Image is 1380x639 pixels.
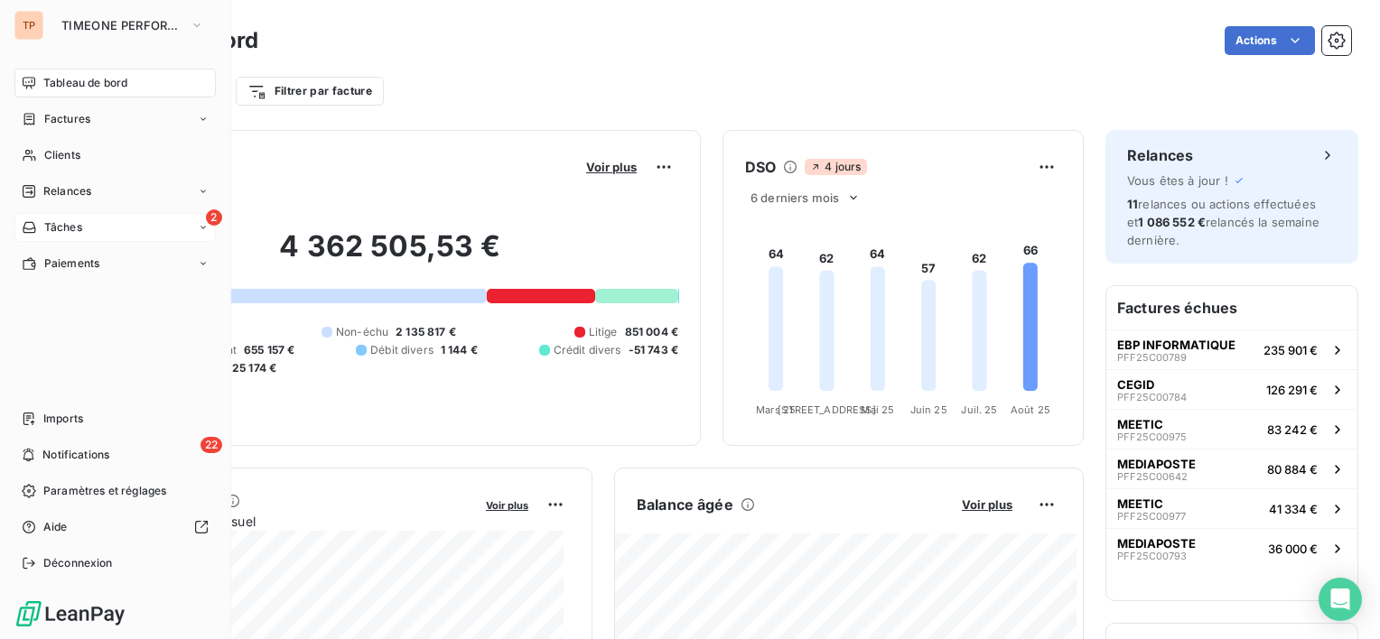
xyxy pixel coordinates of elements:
span: Imports [43,411,83,427]
a: Imports [14,404,216,433]
span: Non-échu [336,324,388,340]
tspan: Août 25 [1011,403,1050,416]
span: Paiements [44,255,99,272]
img: Logo LeanPay [14,599,126,628]
span: 2 135 817 € [396,324,456,340]
a: Aide [14,513,216,542]
span: PFF25C00975 [1117,431,1187,442]
button: MEETICPFF25C0097583 242 € [1106,409,1357,449]
span: Clients [44,147,80,163]
h6: Relances [1127,144,1193,166]
span: PFF25C00793 [1117,551,1187,561]
span: Notifications [42,447,109,463]
span: Voir plus [486,499,528,512]
span: Vous êtes à jour ! [1127,173,1228,188]
tspan: [STREET_ADDRESS] [778,403,875,416]
a: 2Tâches [14,213,216,242]
h6: DSO [745,156,776,178]
span: Relances [43,183,91,199]
a: Relances [14,177,216,206]
button: CEGIDPFF25C00784126 291 € [1106,369,1357,409]
div: TP [14,11,43,40]
span: Chiffre d'affaires mensuel [102,512,473,531]
tspan: Mai 25 [861,403,894,416]
span: Voir plus [586,160,637,174]
span: 83 242 € [1267,422,1318,437]
button: Voir plus [581,159,642,175]
span: -25 174 € [227,360,276,376]
a: Clients [14,141,216,170]
span: PFF25C00642 [1117,471,1188,482]
span: 851 004 € [625,324,678,340]
button: Voir plus [480,496,534,513]
span: MEETIC [1117,496,1163,511]
span: 1 144 € [441,342,478,358]
span: 41 334 € [1269,502,1318,516]
div: Open Intercom Messenger [1319,578,1362,621]
button: EBP INFORMATIQUEPFF25C00789235 901 € [1106,329,1357,369]
h6: Factures échues [1106,286,1357,329]
span: -51 743 € [629,342,678,358]
span: CEGID [1117,377,1154,392]
button: MEDIAPOSTEPFF25C0064280 884 € [1106,449,1357,488]
span: 4 jours [805,159,866,175]
span: MEETIC [1117,417,1163,431]
a: Factures [14,105,216,134]
tspan: Juil. 25 [961,403,997,416]
span: 1 086 552 € [1138,215,1206,229]
span: 2 [206,209,222,226]
span: EBP INFORMATIQUE [1117,338,1235,352]
span: Litige [589,324,618,340]
span: PFF25C00784 [1117,392,1187,403]
button: MEETICPFF25C0097741 334 € [1106,488,1357,528]
span: 6 derniers mois [751,190,839,205]
span: 235 901 € [1263,343,1318,357]
button: Filtrer par facture [236,77,384,106]
span: PFF25C00789 [1117,352,1187,363]
span: Aide [43,519,68,535]
span: Tableau de bord [43,75,127,91]
span: Déconnexion [43,555,113,571]
h6: Balance âgée [637,494,733,515]
button: Voir plus [956,496,1018,513]
tspan: Juin 25 [910,403,947,416]
a: Paramètres et réglages [14,477,216,505]
span: 11 [1127,197,1138,211]
span: MEDIAPOSTE [1117,536,1196,551]
span: 80 884 € [1267,462,1318,477]
button: Actions [1225,26,1315,55]
a: Paiements [14,249,216,278]
span: Paramètres et réglages [43,483,166,499]
span: MEDIAPOSTE [1117,457,1196,471]
span: Factures [44,111,90,127]
span: TIMEONE PERFORMANCE [61,18,182,32]
span: 655 157 € [244,342,294,358]
span: 36 000 € [1268,542,1318,556]
tspan: Mars 25 [756,403,796,416]
a: Tableau de bord [14,69,216,97]
span: Crédit divers [554,342,621,358]
button: MEDIAPOSTEPFF25C0079336 000 € [1106,528,1357,568]
span: 22 [200,437,222,453]
span: 126 291 € [1266,383,1318,397]
h2: 4 362 505,53 € [102,228,678,282]
span: Voir plus [962,497,1012,512]
span: relances ou actions effectuées et relancés la semaine dernière. [1127,197,1319,247]
span: Débit divers [370,342,434,358]
span: Tâches [44,219,82,236]
span: PFF25C00977 [1117,511,1186,522]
